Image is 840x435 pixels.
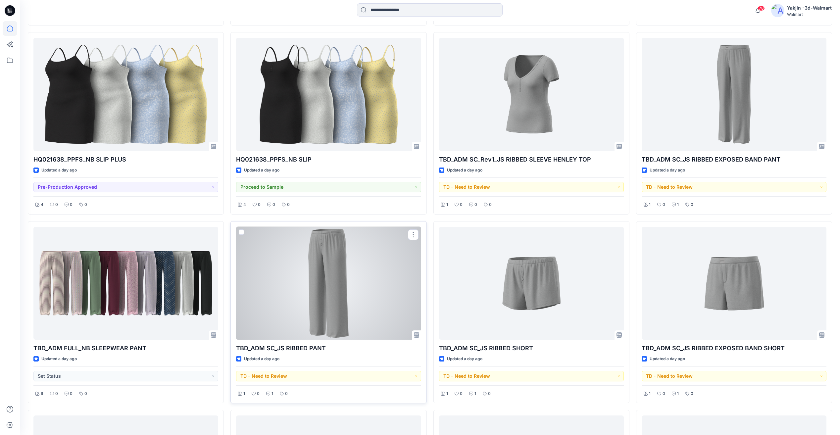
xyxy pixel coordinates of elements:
[642,344,826,353] p: TBD_ADM SC_JS RIBBED EXPOSED BAND SHORT
[649,201,651,208] p: 1
[41,201,43,208] p: 4
[84,390,87,397] p: 0
[771,4,784,17] img: avatar
[84,201,87,208] p: 0
[663,390,665,397] p: 0
[650,356,685,362] p: Updated a day ago
[677,390,679,397] p: 1
[41,167,77,174] p: Updated a day ago
[258,201,261,208] p: 0
[446,201,448,208] p: 1
[474,201,477,208] p: 0
[758,6,765,11] span: 78
[41,390,43,397] p: 9
[243,390,245,397] p: 1
[236,344,421,353] p: TBD_ADM SC_JS RIBBED PANT
[787,4,832,12] div: Yakjin -3d-Walmart
[272,201,275,208] p: 0
[663,201,665,208] p: 0
[439,227,624,340] a: TBD_ADM SC_JS RIBBED SHORT
[649,390,651,397] p: 1
[257,390,260,397] p: 0
[642,227,826,340] a: TBD_ADM SC_JS RIBBED EXPOSED BAND SHORT
[677,201,679,208] p: 1
[787,12,832,17] div: Walmart
[33,344,218,353] p: TBD_ADM FULL_NB SLEEPWEAR PANT
[244,167,279,174] p: Updated a day ago
[489,201,492,208] p: 0
[447,167,482,174] p: Updated a day ago
[285,390,288,397] p: 0
[460,390,463,397] p: 0
[70,390,73,397] p: 0
[691,201,693,208] p: 0
[272,390,273,397] p: 1
[244,356,279,362] p: Updated a day ago
[642,38,826,151] a: TBD_ADM SC_JS RIBBED EXPOSED BAND PANT
[691,390,693,397] p: 0
[287,201,290,208] p: 0
[446,390,448,397] p: 1
[236,38,421,151] a: HQ021638_PPFS_NB SLIP
[447,356,482,362] p: Updated a day ago
[460,201,463,208] p: 0
[33,155,218,164] p: HQ021638_PPFS_NB SLIP PLUS
[439,38,624,151] a: TBD_ADM SC_Rev1_JS RIBBED SLEEVE HENLEY TOP
[439,155,624,164] p: TBD_ADM SC_Rev1_JS RIBBED SLEEVE HENLEY TOP
[33,38,218,151] a: HQ021638_PPFS_NB SLIP PLUS
[33,227,218,340] a: TBD_ADM FULL_NB SLEEPWEAR PANT
[642,155,826,164] p: TBD_ADM SC_JS RIBBED EXPOSED BAND PANT
[243,201,246,208] p: 4
[488,390,491,397] p: 0
[70,201,73,208] p: 0
[650,167,685,174] p: Updated a day ago
[55,390,58,397] p: 0
[474,390,476,397] p: 1
[439,344,624,353] p: TBD_ADM SC_JS RIBBED SHORT
[236,155,421,164] p: HQ021638_PPFS_NB SLIP
[55,201,58,208] p: 0
[236,227,421,340] a: TBD_ADM SC_JS RIBBED PANT
[41,356,77,362] p: Updated a day ago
